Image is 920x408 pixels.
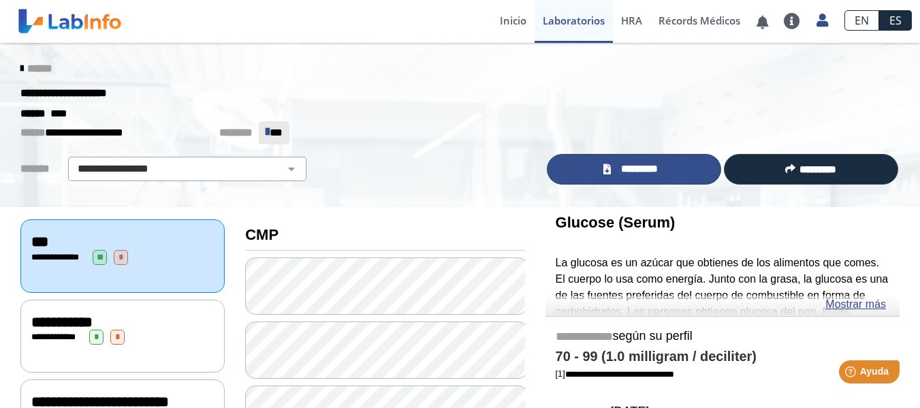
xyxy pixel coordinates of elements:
iframe: Help widget launcher [799,355,905,393]
span: HRA [621,14,642,27]
h4: 70 - 99 (1.0 milligram / deciliter) [556,349,889,365]
h5: según su perfil [556,329,889,345]
b: CMP [245,226,279,243]
a: Mostrar más [825,296,886,313]
a: ES [879,10,912,31]
p: La glucosa es un azúcar que obtienes de los alimentos que comes. El cuerpo lo usa como energía. J... [556,255,889,385]
a: EN [844,10,879,31]
b: Glucose (Serum) [556,214,676,231]
a: [1] [556,368,674,379]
